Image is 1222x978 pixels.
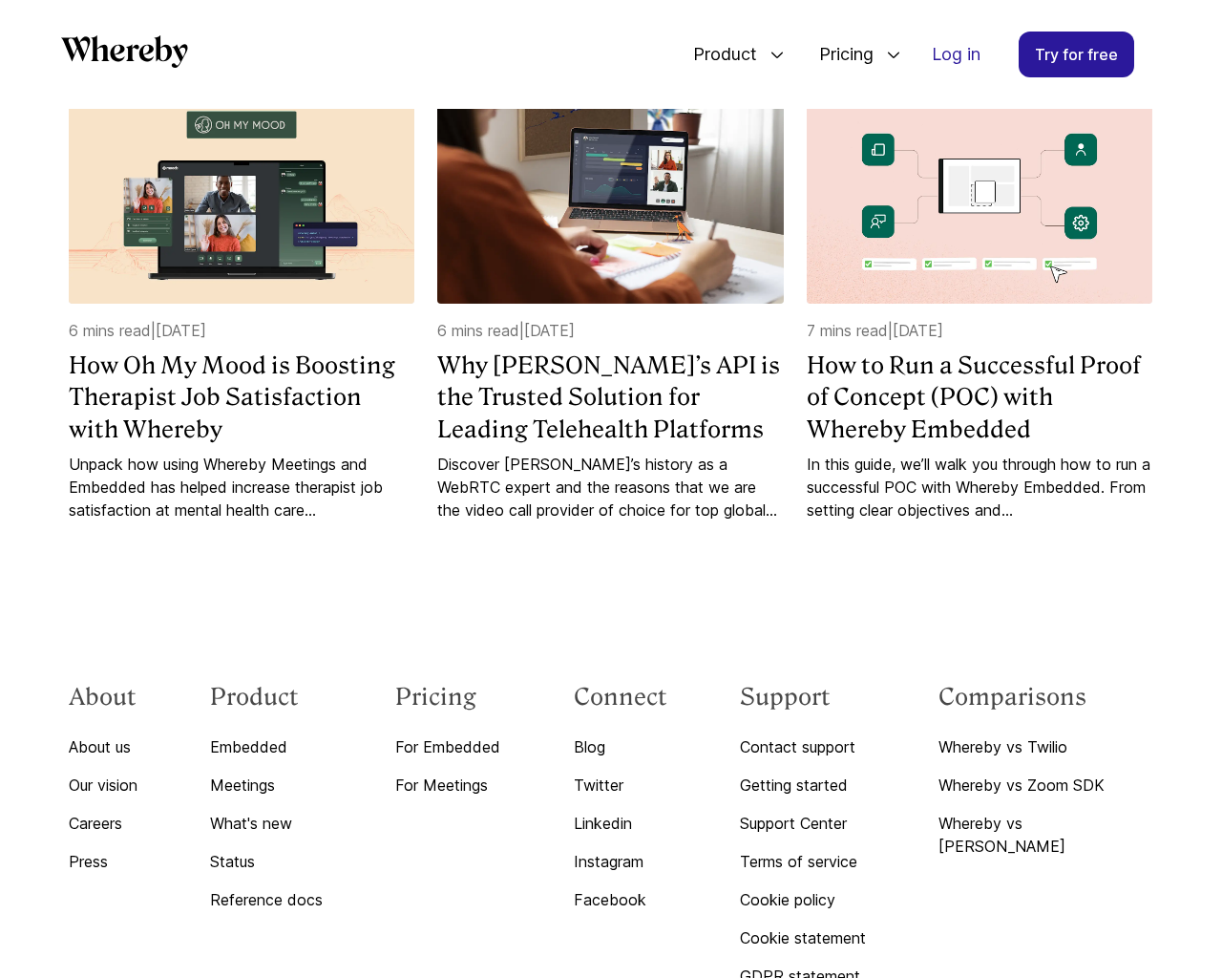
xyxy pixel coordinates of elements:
a: For Embedded [395,735,500,758]
span: Product [674,23,762,86]
a: Contact support [740,735,866,758]
a: Log in [916,32,996,76]
a: Whereby [61,35,188,74]
h3: Connect [574,682,667,712]
a: Try for free [1019,32,1134,77]
a: Meetings [210,774,323,797]
a: What's new [210,812,323,835]
a: For Meetings [395,774,500,797]
h3: Comparisons [938,682,1153,712]
a: Twitter [574,774,667,797]
a: Whereby vs [PERSON_NAME] [938,812,1153,858]
a: Press [69,850,137,873]
a: Embedded [210,735,323,758]
h3: Support [740,682,866,712]
a: Facebook [574,888,667,911]
svg: Whereby [61,35,188,68]
a: Discover [PERSON_NAME]’s history as a WebRTC expert and the reasons that we are the video call pr... [437,453,783,521]
a: Unpack how using Whereby Meetings and Embedded has helped increase therapist job satisfaction at ... [69,453,414,521]
h3: Product [210,682,323,712]
a: In this guide, we’ll walk you through how to run a successful POC with Whereby Embedded. From set... [807,453,1152,521]
a: How Oh My Mood is Boosting Therapist Job Satisfaction with Whereby [69,350,414,446]
p: 6 mins read | [DATE] [69,319,414,342]
a: Whereby vs Twilio [938,735,1153,758]
a: Blog [574,735,667,758]
a: Instagram [574,850,667,873]
a: Cookie statement [740,926,866,949]
a: Support Center [740,812,866,835]
h3: Pricing [395,682,500,712]
a: Our vision [69,774,137,797]
a: Careers [69,812,137,835]
h3: About [69,682,137,712]
a: About us [69,735,137,758]
p: 7 mins read | [DATE] [807,319,1152,342]
a: Getting started [740,774,866,797]
a: Cookie policy [740,888,866,911]
a: Why [PERSON_NAME]’s API is the Trusted Solution for Leading Telehealth Platforms [437,350,783,446]
a: How to Run a Successful Proof of Concept (POC) with Whereby Embedded [807,350,1152,446]
a: Whereby vs Zoom SDK [938,774,1153,797]
a: Status [210,850,323,873]
a: Linkedin [574,812,667,835]
a: Terms of service [740,850,866,873]
a: Reference docs [210,888,323,911]
span: Pricing [800,23,878,86]
p: 6 mins read | [DATE] [437,319,783,342]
